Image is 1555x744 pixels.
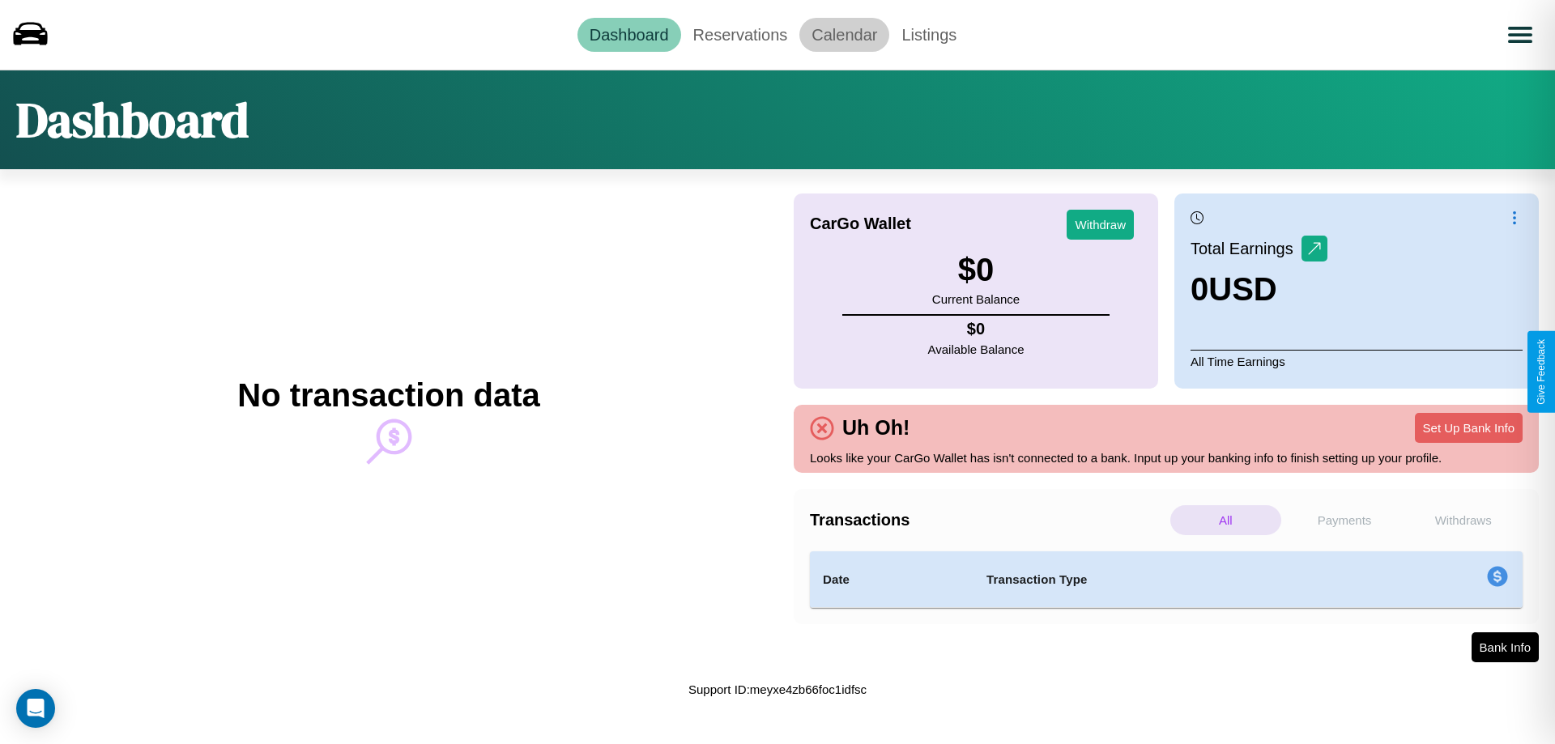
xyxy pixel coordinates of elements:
p: Withdraws [1408,505,1519,535]
p: All [1170,505,1281,535]
h4: $ 0 [928,320,1025,338]
button: Open menu [1497,12,1543,57]
a: Calendar [799,18,889,52]
p: Support ID: meyxe4zb66foc1idfsc [688,678,867,700]
button: Withdraw [1067,210,1134,240]
a: Dashboard [577,18,681,52]
a: Listings [889,18,969,52]
h4: Transactions [810,511,1166,529]
h3: $ 0 [932,252,1020,288]
h4: CarGo Wallet [810,215,911,233]
h4: Date [823,570,961,589]
table: simple table [810,551,1523,608]
p: Available Balance [928,338,1025,360]
h4: Uh Oh! [834,416,918,440]
p: Total Earnings [1191,234,1302,263]
p: Payments [1289,505,1400,535]
div: Open Intercom Messenger [16,689,55,728]
h3: 0 USD [1191,271,1327,308]
h4: Transaction Type [986,570,1354,589]
button: Bank Info [1472,632,1539,662]
h1: Dashboard [16,87,249,153]
div: Give Feedback [1536,339,1547,405]
h2: No transaction data [237,377,539,414]
button: Set Up Bank Info [1415,413,1523,443]
p: All Time Earnings [1191,350,1523,372]
p: Current Balance [932,288,1020,310]
a: Reservations [681,18,800,52]
p: Looks like your CarGo Wallet has isn't connected to a bank. Input up your banking info to finish ... [810,447,1523,469]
